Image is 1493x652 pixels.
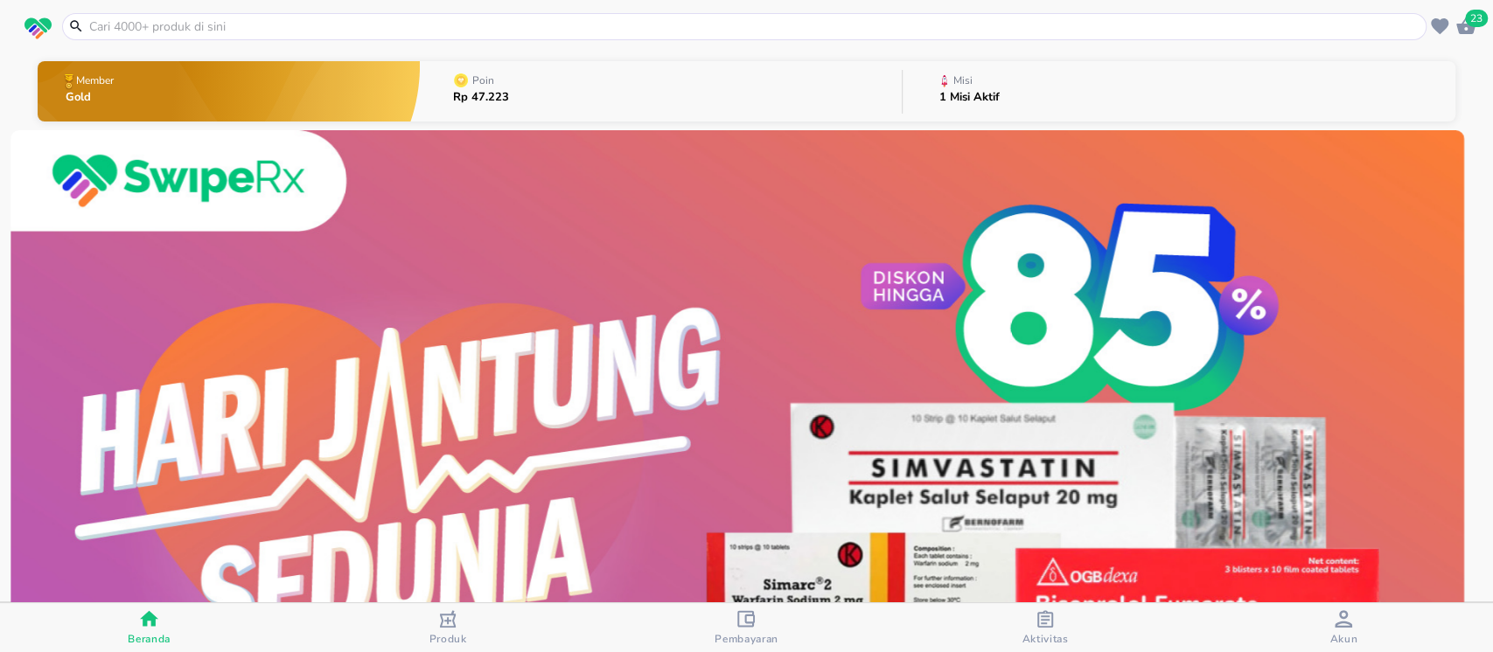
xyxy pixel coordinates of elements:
[298,603,597,652] button: Produk
[24,17,52,40] img: logo_swiperx_s.bd005f3b.svg
[38,57,421,126] button: MemberGold
[87,17,1422,36] input: Cari 4000+ produk di sini
[472,75,494,86] p: Poin
[76,75,114,86] p: Member
[1329,632,1357,646] span: Akun
[66,92,117,103] p: Gold
[715,632,778,646] span: Pembayaran
[429,632,467,646] span: Produk
[1465,10,1488,27] span: 23
[939,92,1000,103] p: 1 Misi Aktif
[903,57,1455,126] button: Misi1 Misi Aktif
[453,92,509,103] p: Rp 47.223
[128,632,171,646] span: Beranda
[1195,603,1493,652] button: Akun
[896,603,1194,652] button: Aktivitas
[1022,632,1068,646] span: Aktivitas
[1453,13,1479,39] button: 23
[597,603,896,652] button: Pembayaran
[953,75,973,86] p: Misi
[420,57,902,126] button: PoinRp 47.223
